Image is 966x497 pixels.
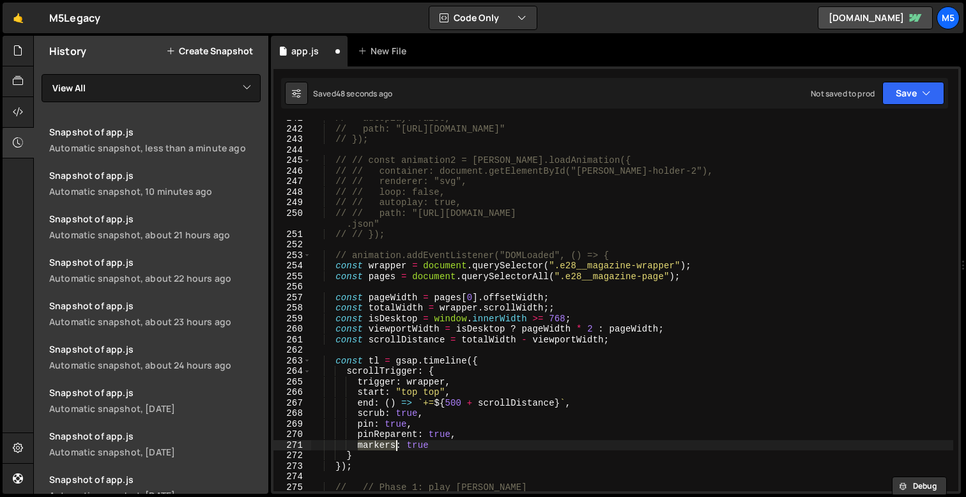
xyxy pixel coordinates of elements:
button: Code Only [429,6,537,29]
div: 272 [273,450,311,461]
div: Snapshot of app.js [49,169,261,181]
a: Snapshot of app.js Automatic snapshot, about 22 hours ago [42,249,268,292]
div: 252 [273,240,311,250]
div: 270 [273,429,311,440]
div: 262 [273,345,311,356]
div: Snapshot of app.js [49,300,261,312]
div: 273 [273,461,311,472]
div: Automatic snapshot, about 23 hours ago [49,316,261,328]
div: 261 [273,335,311,346]
div: 260 [273,324,311,335]
div: 258 [273,303,311,314]
div: Automatic snapshot, about 22 hours ago [49,272,261,284]
a: M5 [937,6,960,29]
div: 264 [273,366,311,377]
div: Snapshot of app.js [49,386,261,399]
div: 249 [273,197,311,208]
div: Snapshot of app.js [49,473,261,486]
div: Not saved to prod [811,88,875,99]
a: Snapshot of app.jsAutomatic snapshot, less than a minute ago [42,118,268,162]
div: 275 [273,482,311,493]
a: [DOMAIN_NAME] [818,6,933,29]
div: 257 [273,293,311,303]
div: 246 [273,166,311,177]
div: 251 [273,229,311,240]
div: Snapshot of app.js [49,430,261,442]
div: Automatic snapshot, about 24 hours ago [49,359,261,371]
div: 267 [273,398,311,409]
a: Snapshot of app.js Automatic snapshot, [DATE] [42,422,268,466]
a: Snapshot of app.js Automatic snapshot, [DATE] [42,379,268,422]
div: 243 [273,134,311,145]
div: Automatic snapshot, [DATE] [49,446,261,458]
div: 242 [273,124,311,135]
div: 248 [273,187,311,198]
div: 256 [273,282,311,293]
button: Create Snapshot [166,46,253,56]
div: Automatic snapshot, 10 minutes ago [49,185,261,197]
div: Saved [313,88,392,99]
div: 250 [273,208,311,229]
div: Automatic snapshot, less than a minute ago [49,142,261,154]
div: 244 [273,145,311,156]
h2: History [49,44,86,58]
div: app.js [291,45,319,57]
div: 274 [273,471,311,482]
button: Debug [892,477,947,496]
div: 247 [273,176,311,187]
div: Snapshot of app.js [49,256,261,268]
div: 245 [273,155,311,166]
div: 271 [273,440,311,451]
div: 265 [273,377,311,388]
div: Snapshot of app.js [49,343,261,355]
a: Snapshot of app.js Automatic snapshot, 10 minutes ago [42,162,268,205]
div: M5Legacy [49,10,100,26]
div: 268 [273,408,311,419]
div: Automatic snapshot, [DATE] [49,402,261,415]
a: Snapshot of app.js Automatic snapshot, about 23 hours ago [42,292,268,335]
div: 255 [273,271,311,282]
a: Snapshot of app.js Automatic snapshot, about 21 hours ago [42,205,268,249]
button: Save [882,82,944,105]
div: Snapshot of app.js [49,126,261,138]
div: 253 [273,250,311,261]
a: Snapshot of app.js Automatic snapshot, about 24 hours ago [42,335,268,379]
div: 266 [273,387,311,398]
div: Snapshot of app.js [49,213,261,225]
div: 269 [273,419,311,430]
div: 254 [273,261,311,271]
div: 48 seconds ago [336,88,392,99]
div: Automatic snapshot, about 21 hours ago [49,229,261,241]
div: New File [358,45,411,57]
div: 263 [273,356,311,367]
div: 259 [273,314,311,325]
a: 🤙 [3,3,34,33]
